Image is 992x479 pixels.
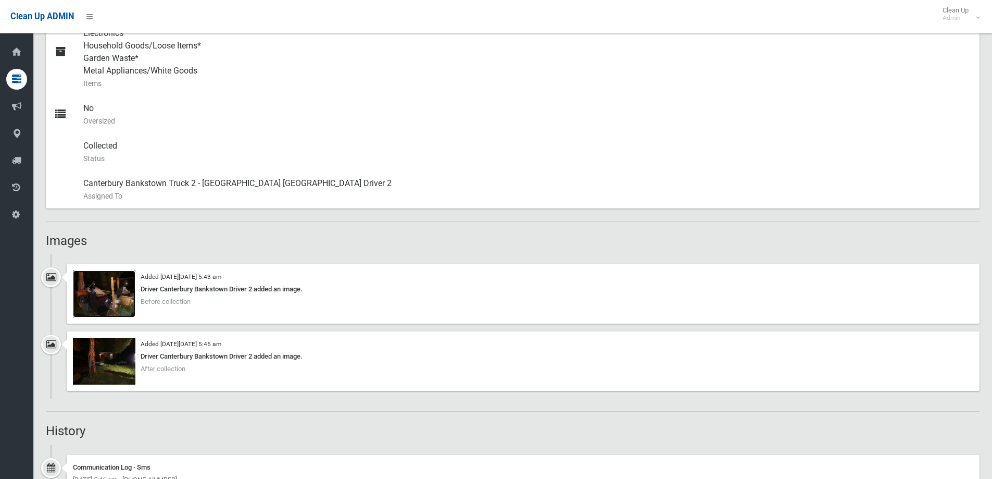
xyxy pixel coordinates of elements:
[83,77,971,90] small: Items
[83,190,971,202] small: Assigned To
[943,14,969,22] small: Admin
[83,171,971,208] div: Canterbury Bankstown Truck 2 - [GEOGRAPHIC_DATA] [GEOGRAPHIC_DATA] Driver 2
[83,133,971,171] div: Collected
[46,424,980,438] h2: History
[10,11,74,21] span: Clean Up ADMIN
[73,461,973,474] div: Communication Log - Sms
[141,273,221,280] small: Added [DATE][DATE] 5:43 am
[83,152,971,165] small: Status
[83,96,971,133] div: No
[937,6,979,22] span: Clean Up
[73,271,135,317] img: 2025-08-1905.43.152927490040128898506.jpg
[83,115,971,127] small: Oversized
[83,8,971,96] div: Household Furniture Electronics Household Goods/Loose Items* Garden Waste* Metal Appliances/White...
[141,365,185,373] span: After collection
[73,283,973,296] div: Driver Canterbury Bankstown Driver 2 added an image.
[73,350,973,363] div: Driver Canterbury Bankstown Driver 2 added an image.
[46,234,980,248] h2: Images
[141,340,221,348] small: Added [DATE][DATE] 5:45 am
[141,298,191,305] span: Before collection
[73,338,135,385] img: 2025-08-1905.45.372554816027379290651.jpg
